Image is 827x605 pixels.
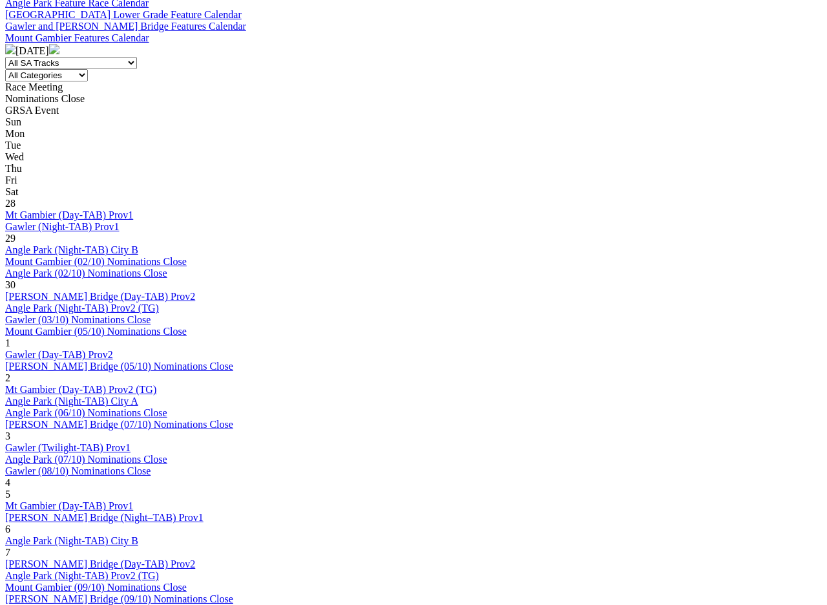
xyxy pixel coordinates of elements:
[5,372,10,383] span: 2
[5,233,16,244] span: 29
[5,151,822,163] div: Wed
[5,524,10,535] span: 6
[5,477,10,488] span: 4
[5,32,149,43] a: Mount Gambier Features Calendar
[5,419,233,430] a: [PERSON_NAME] Bridge (07/10) Nominations Close
[5,21,246,32] a: Gawler and [PERSON_NAME] Bridge Features Calendar
[5,454,167,465] a: Angle Park (07/10) Nominations Close
[5,407,167,418] a: Angle Park (06/10) Nominations Close
[5,221,119,232] a: Gawler (Night-TAB) Prov1
[5,186,822,198] div: Sat
[5,349,113,360] a: Gawler (Day-TAB) Prov2
[5,44,822,57] div: [DATE]
[5,593,233,604] a: [PERSON_NAME] Bridge (09/10) Nominations Close
[5,361,233,372] a: [PERSON_NAME] Bridge (05/10) Nominations Close
[5,558,195,569] a: [PERSON_NAME] Bridge (Day-TAB) Prov2
[5,105,822,116] div: GRSA Event
[5,140,822,151] div: Tue
[5,302,159,313] a: Angle Park (Night-TAB) Prov2 (TG)
[5,512,204,523] a: [PERSON_NAME] Bridge (Night–TAB) Prov1
[49,44,59,54] img: chevron-right-pager-white.svg
[5,291,195,302] a: [PERSON_NAME] Bridge (Day-TAB) Prov2
[5,279,16,290] span: 30
[5,256,187,267] a: Mount Gambier (02/10) Nominations Close
[5,396,138,407] a: Angle Park (Night-TAB) City A
[5,116,822,128] div: Sun
[5,44,16,54] img: chevron-left-pager-white.svg
[5,314,151,325] a: Gawler (03/10) Nominations Close
[5,198,16,209] span: 28
[5,430,10,441] span: 3
[5,209,133,220] a: Mt Gambier (Day-TAB) Prov1
[5,93,822,105] div: Nominations Close
[5,9,242,20] a: [GEOGRAPHIC_DATA] Lower Grade Feature Calendar
[5,175,822,186] div: Fri
[5,337,10,348] span: 1
[5,244,138,255] a: Angle Park (Night-TAB) City B
[5,582,187,593] a: Mount Gambier (09/10) Nominations Close
[5,442,131,453] a: Gawler (Twilight-TAB) Prov1
[5,81,822,93] div: Race Meeting
[5,268,167,279] a: Angle Park (02/10) Nominations Close
[5,163,822,175] div: Thu
[5,547,10,558] span: 7
[5,384,156,395] a: Mt Gambier (Day-TAB) Prov2 (TG)
[5,465,151,476] a: Gawler (08/10) Nominations Close
[5,326,187,337] a: Mount Gambier (05/10) Nominations Close
[5,570,159,581] a: Angle Park (Night-TAB) Prov2 (TG)
[5,128,822,140] div: Mon
[5,489,10,500] span: 5
[5,500,133,511] a: Mt Gambier (Day-TAB) Prov1
[5,535,138,546] a: Angle Park (Night-TAB) City B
